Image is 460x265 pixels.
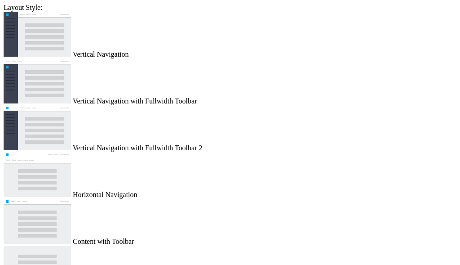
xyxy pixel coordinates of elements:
md-radio-button: Vertical Navigation with Fullwidth Toolbar 2 [4,105,456,152]
img: horizontal-nav.jpg [4,152,71,197]
img: vertical-nav.jpg [4,12,71,57]
span: Horizontal Navigation [73,191,137,198]
span: Vertical Navigation [73,50,129,58]
md-radio-button: Horizontal Navigation [4,152,456,199]
div: Layout Style: [4,4,456,12]
md-radio-button: Vertical Navigation [4,12,456,58]
span: Content with Toolbar [73,238,134,245]
span: Vertical Navigation with Fullwidth Toolbar [73,97,197,105]
md-radio-button: Content with Toolbar [4,199,456,246]
md-radio-button: Vertical Navigation with Fullwidth Toolbar [4,58,456,105]
img: vertical-nav-with-full-toolbar-2.jpg [4,105,71,150]
img: vertical-nav-with-full-toolbar.jpg [4,58,71,103]
img: content-with-toolbar.jpg [4,199,71,244]
span: Vertical Navigation with Fullwidth Toolbar 2 [73,144,203,152]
